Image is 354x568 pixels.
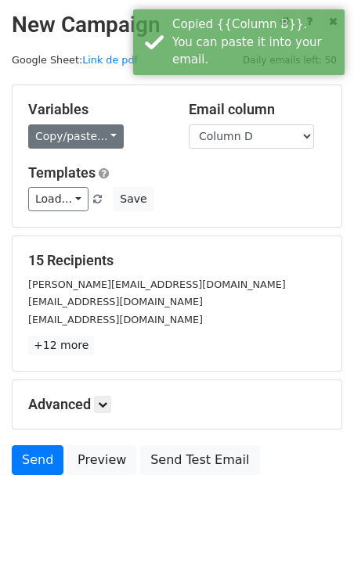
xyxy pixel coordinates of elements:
[28,124,124,149] a: Copy/paste...
[276,493,354,568] iframe: Chat Widget
[28,296,203,307] small: [EMAIL_ADDRESS][DOMAIN_NAME]
[28,396,326,413] h5: Advanced
[28,101,165,118] h5: Variables
[28,279,286,290] small: [PERSON_NAME][EMAIL_ADDRESS][DOMAIN_NAME]
[28,252,326,269] h5: 15 Recipients
[28,336,94,355] a: +12 more
[28,164,96,181] a: Templates
[67,445,136,475] a: Preview
[28,187,88,211] a: Load...
[189,101,326,118] h5: Email column
[12,12,342,38] h2: New Campaign
[82,54,138,66] a: Link de pdf
[12,54,138,66] small: Google Sheet:
[28,314,203,325] small: [EMAIL_ADDRESS][DOMAIN_NAME]
[113,187,154,211] button: Save
[140,445,259,475] a: Send Test Email
[276,493,354,568] div: Widget de chat
[172,16,338,69] div: Copied {{Column B}}. You can paste it into your email.
[12,445,63,475] a: Send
